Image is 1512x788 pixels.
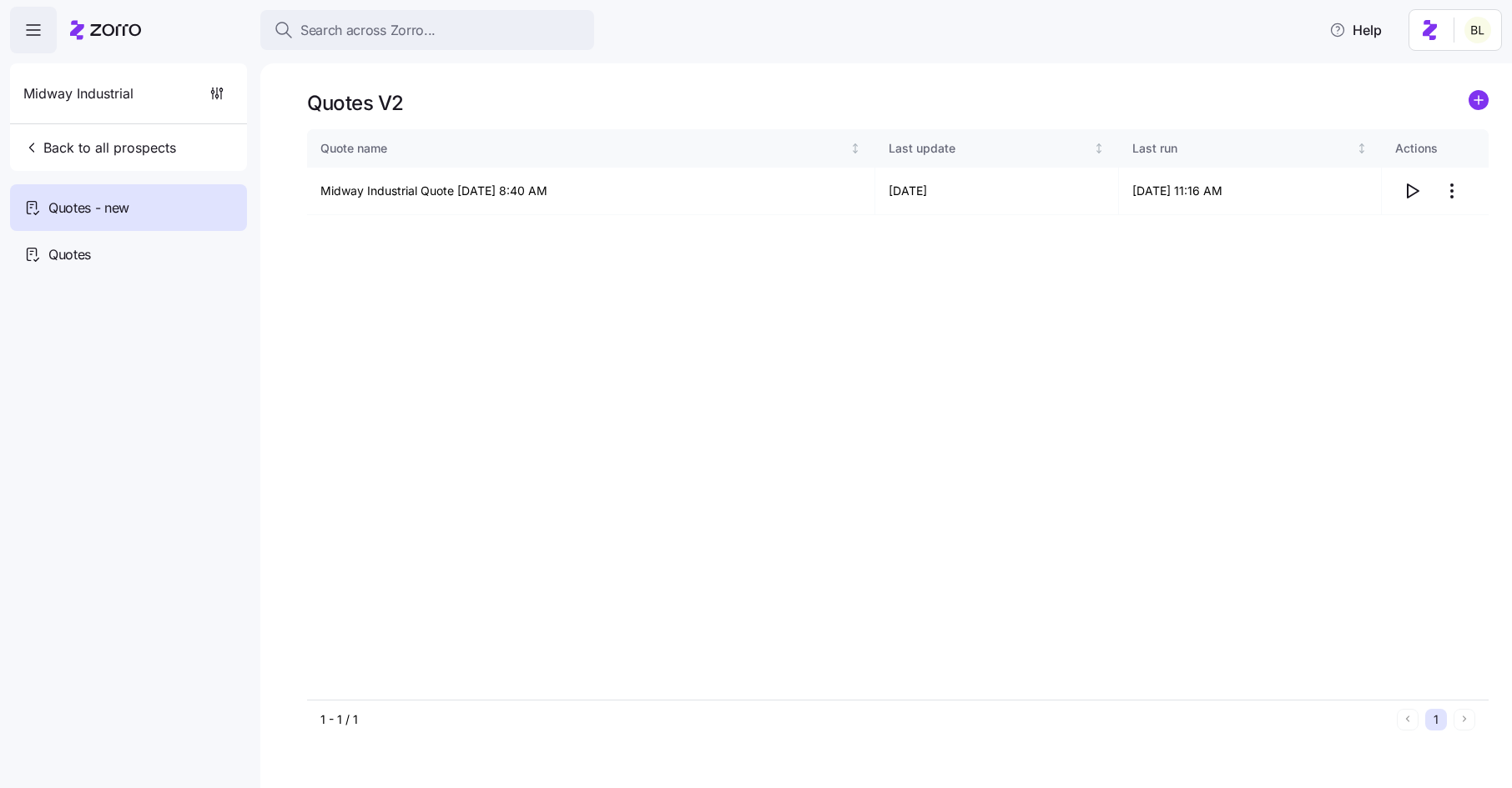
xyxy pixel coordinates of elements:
[23,138,176,158] span: Back to all prospects
[307,129,875,168] th: Quote nameNot sorted
[48,198,129,218] span: Quotes - new
[875,129,1119,168] th: Last updateNot sorted
[1119,168,1382,215] td: [DATE] 11:16 AM
[320,711,1390,728] div: 1 - 1 / 1
[1469,90,1489,116] a: add icon
[307,168,875,215] td: Midway Industrial Quote [DATE] 8:40 AM
[260,10,594,50] button: Search across Zorro...
[889,139,1090,158] div: Last update
[307,90,404,116] h1: Quotes V2
[1395,139,1475,158] div: Actions
[1119,129,1382,168] th: Last runNot sorted
[300,20,436,41] span: Search across Zorro...
[320,139,847,158] div: Quote name
[1454,709,1475,730] button: Next page
[875,168,1119,215] td: [DATE]
[10,231,247,278] a: Quotes
[849,143,861,154] div: Not sorted
[10,184,247,231] a: Quotes - new
[1316,13,1395,47] button: Help
[17,131,183,164] button: Back to all prospects
[1397,709,1419,730] button: Previous page
[1464,17,1491,43] img: 2fabda6663eee7a9d0b710c60bc473af
[1425,709,1447,730] button: 1
[1469,90,1489,110] svg: add icon
[1329,20,1382,40] span: Help
[23,83,134,104] span: Midway Industrial
[48,244,91,265] span: Quotes
[1132,139,1353,158] div: Last run
[1093,143,1105,154] div: Not sorted
[1356,143,1368,154] div: Not sorted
